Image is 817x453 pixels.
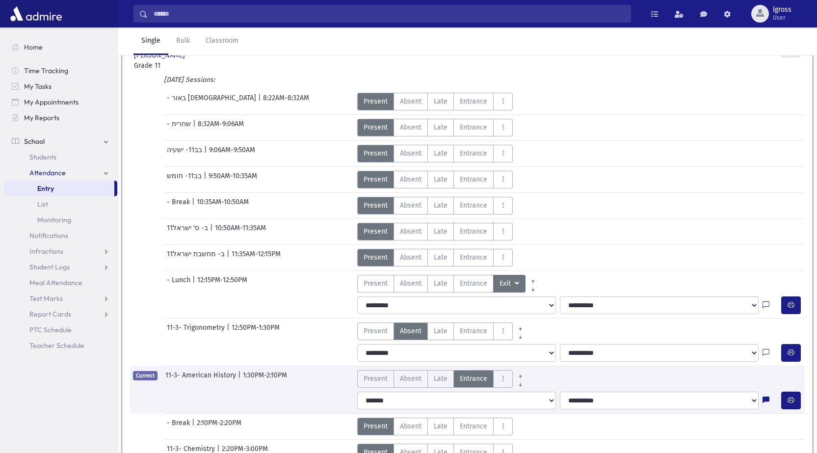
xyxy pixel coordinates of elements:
span: My Reports [24,113,59,122]
span: My Tasks [24,82,52,91]
span: 11ב- ס' ישראל [167,223,210,240]
a: Entry [4,181,114,196]
span: בב11- ישעיה [167,145,204,162]
span: Late [434,226,448,237]
span: Late [434,421,448,431]
span: Entrance [460,200,487,211]
span: Absent [400,226,422,237]
span: Entry [37,184,54,193]
span: Present [364,373,388,384]
a: Students [4,149,117,165]
span: | [192,275,197,293]
span: Absent [400,373,422,384]
span: - Break [167,197,192,214]
span: List [37,200,48,209]
span: Absent [400,200,422,211]
span: 1:30PM-2:10PM [243,370,287,388]
span: | [227,249,232,266]
span: Absent [400,278,422,289]
span: 11-3- American History [165,370,238,388]
span: Entrance [460,148,487,159]
span: | [204,145,209,162]
span: Infractions [29,247,63,256]
a: My Appointments [4,94,117,110]
span: - Lunch [167,275,192,293]
div: AttTypes [357,197,513,214]
div: AttTypes [357,275,541,293]
span: Present [364,96,388,107]
span: Absent [400,122,422,133]
div: AttTypes [357,171,513,188]
a: All Later [526,283,541,291]
span: Present [364,252,388,263]
span: Present [364,174,388,185]
div: AttTypes [357,418,513,435]
a: All Prior [526,275,541,283]
a: Time Tracking [4,63,117,79]
span: | [192,197,197,214]
span: 9:50AM-10:35AM [209,171,257,188]
span: Present [364,148,388,159]
span: Late [434,326,448,336]
a: PTC Schedule [4,322,117,338]
span: Current [133,371,158,380]
a: Bulk [168,27,198,55]
span: 11:35AM-12:15PM [232,249,281,266]
span: PTC Schedule [29,325,72,334]
i: [DATE] Sessions: [164,76,215,84]
a: Monitoring [4,212,117,228]
a: All Later [513,378,528,386]
span: 8:32AM-9:06AM [198,119,244,136]
span: Entrance [460,174,487,185]
a: Teacher Schedule [4,338,117,353]
span: - באור [DEMOGRAPHIC_DATA] [167,93,258,110]
span: Entrance [460,326,487,336]
span: Time Tracking [24,66,68,75]
input: Search [148,5,631,23]
span: 12:50PM-1:30PM [232,322,280,340]
span: Absent [400,326,422,336]
span: 11ב- מחשבת ישראל [167,249,227,266]
div: AttTypes [357,322,528,340]
span: Exit [500,278,513,289]
span: Absent [400,252,422,263]
span: User [773,14,791,22]
span: Entrance [460,122,487,133]
span: 11-3- Trigonometry [167,322,227,340]
span: | [204,171,209,188]
a: All Prior [513,370,528,378]
span: Entrance [460,278,487,289]
span: Home [24,43,43,52]
span: Absent [400,174,422,185]
div: AttTypes [357,249,513,266]
span: Present [364,200,388,211]
span: Present [364,278,388,289]
span: Absent [400,96,422,107]
span: Present [364,226,388,237]
a: My Reports [4,110,117,126]
span: Present [364,326,388,336]
span: 2:10PM-2:20PM [197,418,241,435]
span: בב11- חומש [167,171,204,188]
span: | [210,223,215,240]
div: AttTypes [357,223,513,240]
span: Report Cards [29,310,71,319]
span: Meal Attendance [29,278,82,287]
button: Exit [493,275,526,293]
span: Late [434,174,448,185]
span: 10:50AM-11:35AM [215,223,266,240]
span: Entrance [460,226,487,237]
span: Late [434,148,448,159]
span: Late [434,122,448,133]
span: Entrance [460,421,487,431]
a: My Tasks [4,79,117,94]
a: Notifications [4,228,117,243]
span: Monitoring [37,215,71,224]
a: Test Marks [4,291,117,306]
a: Home [4,39,117,55]
span: Present [364,122,388,133]
span: Notifications [29,231,68,240]
span: Entrance [460,96,487,107]
span: 8:22AM-8:32AM [263,93,309,110]
a: List [4,196,117,212]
